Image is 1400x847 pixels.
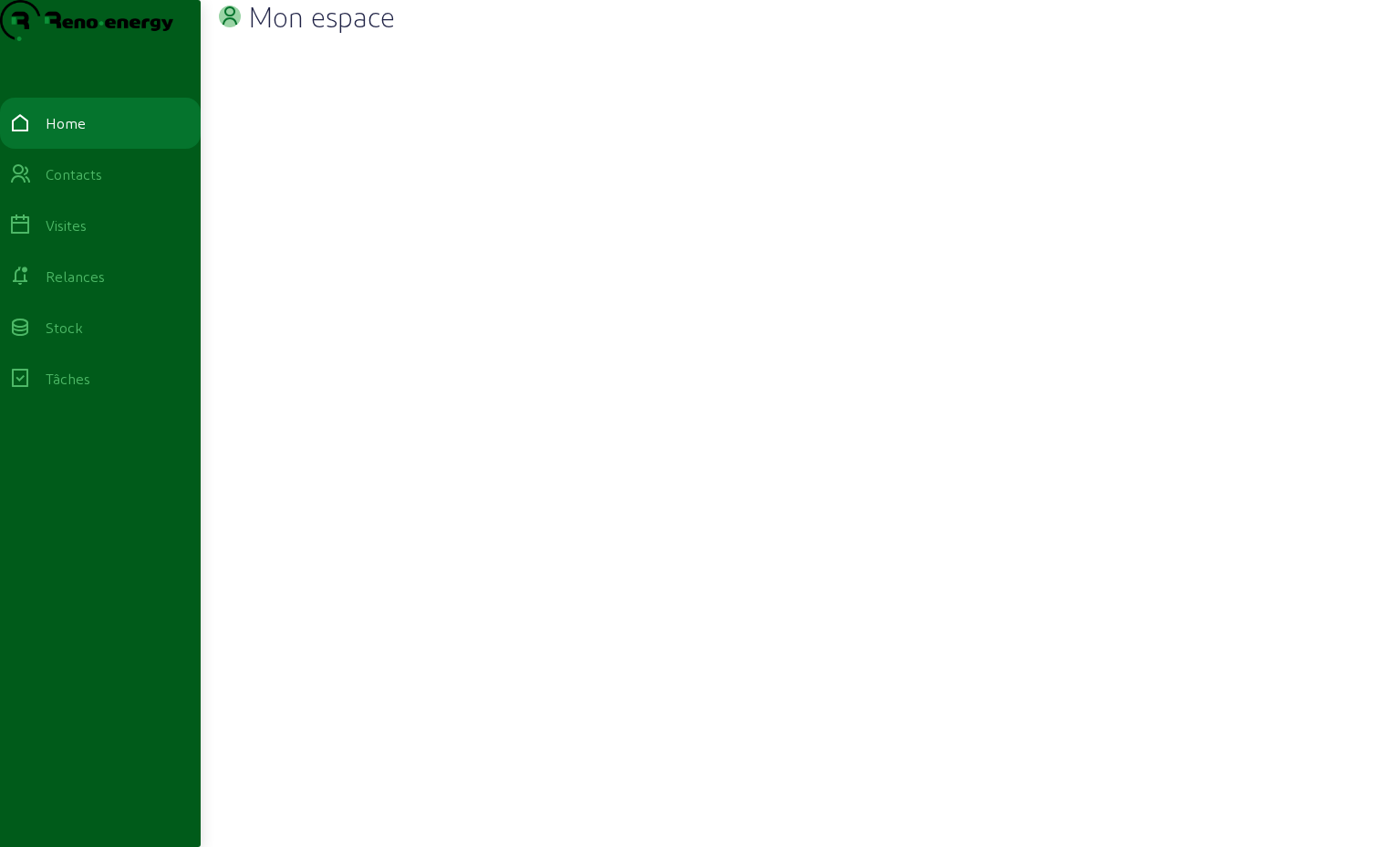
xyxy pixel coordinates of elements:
div: Home [46,112,86,134]
div: Contacts [46,163,102,185]
div: Stock [46,317,83,339]
div: Visites [46,214,87,236]
div: Tâches [46,368,90,390]
div: Relances [46,266,105,288]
